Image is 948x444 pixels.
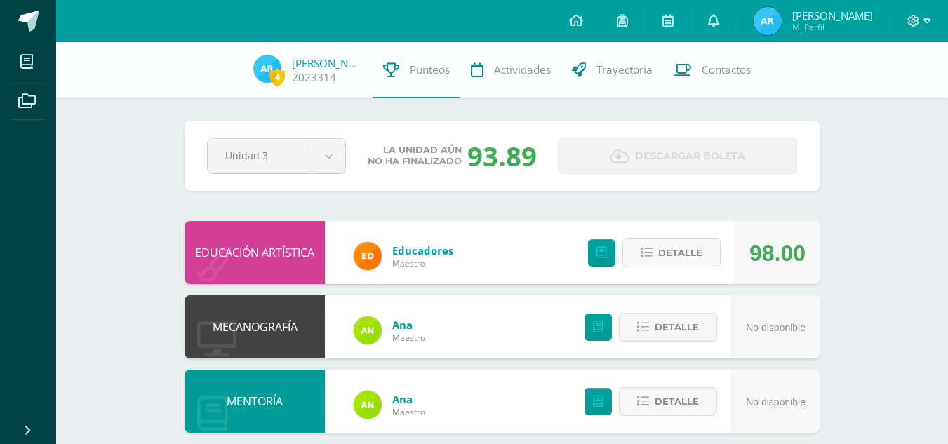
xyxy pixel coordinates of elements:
[792,21,873,33] span: Mi Perfil
[655,389,699,415] span: Detalle
[494,62,551,77] span: Actividades
[185,370,325,433] div: MENTORÍA
[392,392,425,406] a: Ana
[622,238,721,267] button: Detalle
[746,322,806,333] span: No disponible
[619,387,717,416] button: Detalle
[225,139,294,172] span: Unidad 3
[269,68,285,86] span: 4
[392,257,453,269] span: Maestro
[392,243,453,257] a: Educadores
[635,139,745,173] span: Descargar boleta
[663,42,761,98] a: Contactos
[596,62,653,77] span: Trayectoria
[392,332,425,344] span: Maestro
[702,62,751,77] span: Contactos
[253,55,281,83] img: b63e7cf44610d745004cbbf09f5eb930.png
[658,240,702,266] span: Detalle
[368,144,462,167] span: La unidad aún no ha finalizado
[467,137,537,174] div: 93.89
[561,42,663,98] a: Trayectoria
[619,313,717,342] button: Detalle
[655,314,699,340] span: Detalle
[392,318,425,332] a: Ana
[354,391,382,419] img: 122d7b7bf6a5205df466ed2966025dea.png
[754,7,782,35] img: b63e7cf44610d745004cbbf09f5eb930.png
[749,222,806,285] div: 98.00
[354,242,382,270] img: ed927125212876238b0630303cb5fd71.png
[460,42,561,98] a: Actividades
[208,139,345,173] a: Unidad 3
[410,62,450,77] span: Punteos
[792,8,873,22] span: [PERSON_NAME]
[392,406,425,418] span: Maestro
[746,396,806,408] span: No disponible
[354,316,382,344] img: 122d7b7bf6a5205df466ed2966025dea.png
[373,42,460,98] a: Punteos
[185,221,325,284] div: EDUCACIÓN ARTÍSTICA
[292,70,336,85] a: 2023314
[292,56,362,70] a: [PERSON_NAME]
[185,295,325,358] div: MECANOGRAFÍA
